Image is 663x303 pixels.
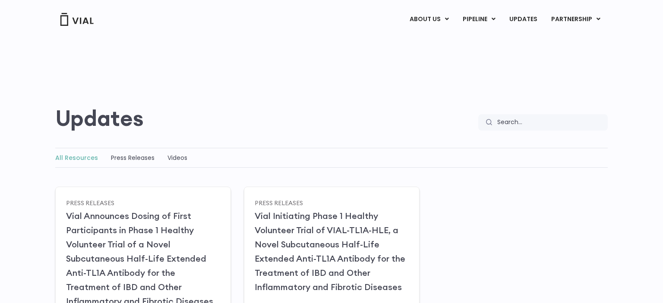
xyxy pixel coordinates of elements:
h2: Updates [55,106,144,131]
a: Press Releases [255,199,303,206]
a: Press Releases [66,199,114,206]
a: ABOUT USMenu Toggle [403,12,455,27]
a: Vial Initiating Phase 1 Healthy Volunteer Trial of VIAL-TL1A-HLE, a Novel Subcutaneous Half-Life ... [255,210,405,292]
a: All Resources [55,153,98,162]
img: Vial Logo [60,13,94,26]
a: Videos [167,153,187,162]
input: Search... [492,114,608,131]
a: Press Releases [111,153,155,162]
a: PARTNERSHIPMenu Toggle [544,12,607,27]
a: PIPELINEMenu Toggle [456,12,502,27]
a: UPDATES [502,12,544,27]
